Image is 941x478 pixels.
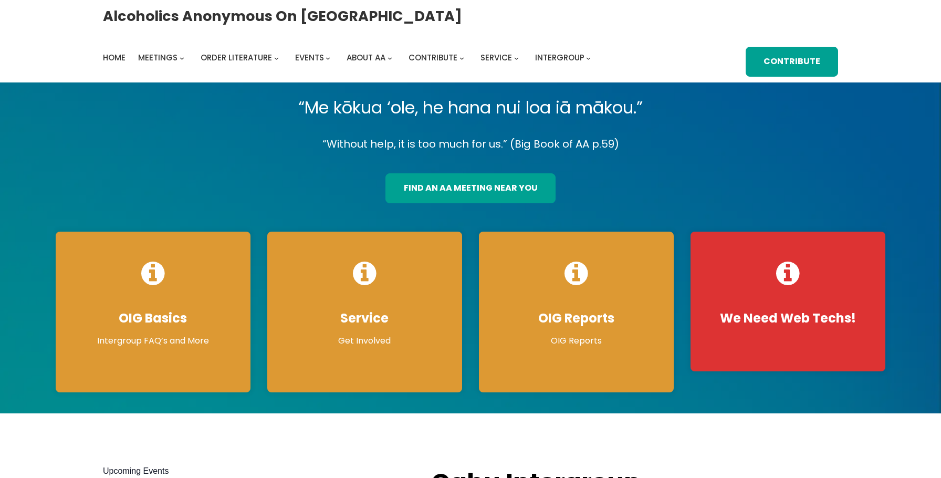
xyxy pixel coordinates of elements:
button: Contribute submenu [459,56,464,60]
a: Home [103,50,126,65]
span: Contribute [409,52,457,63]
button: Events submenu [326,56,330,60]
span: Home [103,52,126,63]
span: About AA [347,52,385,63]
p: “Me kōkua ‘ole, he hana nui loa iā mākou.” [47,93,894,122]
h4: OIG Basics [66,310,240,326]
span: Intergroup [535,52,584,63]
button: Service submenu [514,56,519,60]
span: Meetings [138,52,177,63]
p: OIG Reports [489,335,663,347]
a: Alcoholics Anonymous on [GEOGRAPHIC_DATA] [103,4,462,28]
h4: We Need Web Techs! [701,310,875,326]
a: Intergroup [535,50,584,65]
a: Service [480,50,512,65]
h2: Upcoming Events [103,465,410,477]
a: Contribute [409,50,457,65]
a: About AA [347,50,385,65]
p: Get Involved [278,335,452,347]
span: Order Literature [201,52,272,63]
h4: OIG Reports [489,310,663,326]
span: Service [480,52,512,63]
p: “Without help, it is too much for us.” (Big Book of AA p.59) [47,135,894,153]
button: Intergroup submenu [586,56,591,60]
nav: Intergroup [103,50,594,65]
a: find an aa meeting near you [385,173,555,203]
span: Events [295,52,324,63]
a: Meetings [138,50,177,65]
a: Contribute [746,47,838,77]
a: Events [295,50,324,65]
button: About AA submenu [388,56,392,60]
h4: Service [278,310,452,326]
button: Meetings submenu [180,56,184,60]
button: Order Literature submenu [274,56,279,60]
p: Intergroup FAQ’s and More [66,335,240,347]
